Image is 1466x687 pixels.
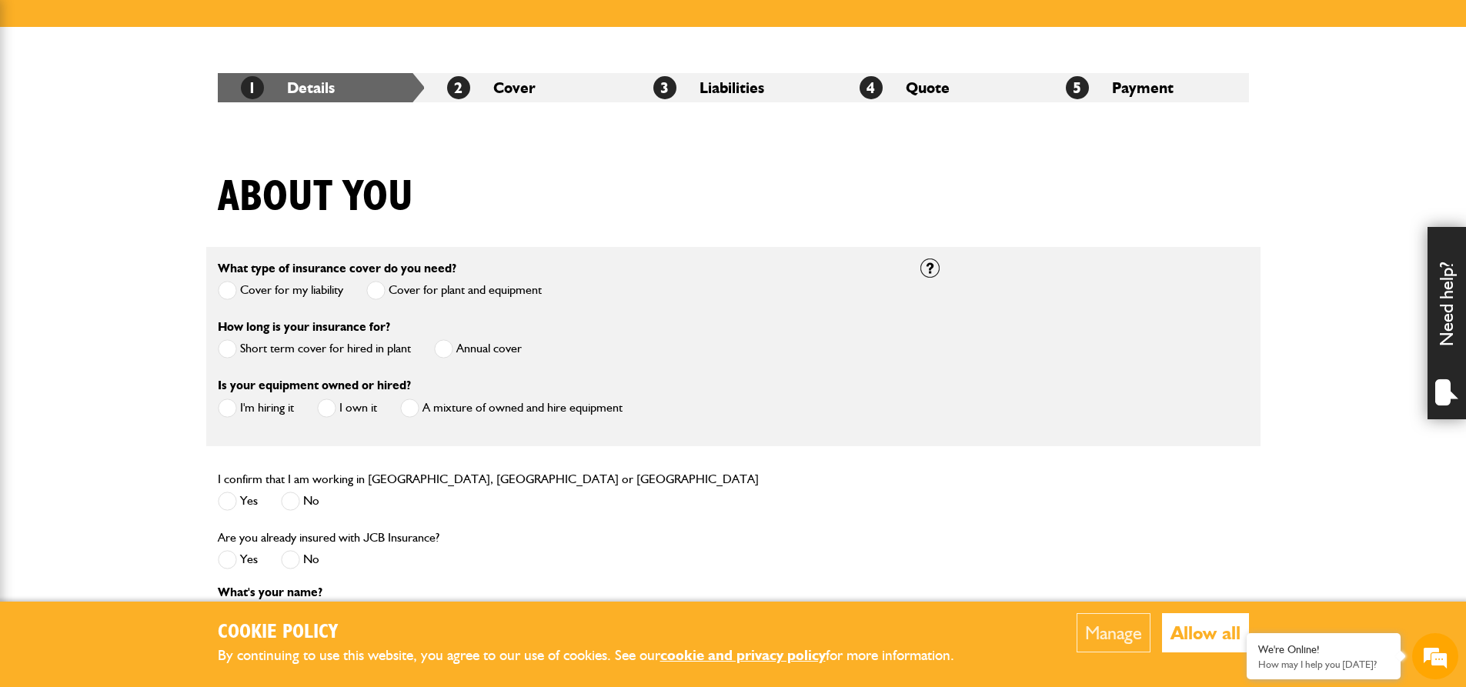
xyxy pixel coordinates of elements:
li: Cover [424,73,630,102]
p: What's your name? [218,586,897,599]
a: cookie and privacy policy [660,646,826,664]
label: Yes [218,492,258,511]
label: I'm hiring it [218,399,294,418]
span: 3 [653,76,676,99]
li: Payment [1043,73,1249,102]
label: Short term cover for hired in plant [218,339,411,359]
h2: Cookie Policy [218,621,980,645]
button: Manage [1077,613,1150,652]
span: 5 [1066,76,1089,99]
p: By continuing to use this website, you agree to our use of cookies. See our for more information. [218,644,980,668]
div: We're Online! [1258,643,1389,656]
span: 4 [860,76,883,99]
label: What type of insurance cover do you need? [218,262,456,275]
div: Need help? [1428,227,1466,419]
label: I own it [317,399,377,418]
label: Yes [218,550,258,569]
label: How long is your insurance for? [218,321,390,333]
li: Details [218,73,424,102]
label: A mixture of owned and hire equipment [400,399,623,418]
span: 2 [447,76,470,99]
label: No [281,492,319,511]
button: Allow all [1162,613,1249,652]
label: Cover for plant and equipment [366,281,542,300]
li: Liabilities [630,73,837,102]
label: Is your equipment owned or hired? [218,379,411,392]
label: I confirm that I am working in [GEOGRAPHIC_DATA], [GEOGRAPHIC_DATA] or [GEOGRAPHIC_DATA] [218,473,759,485]
label: Cover for my liability [218,281,343,300]
label: Annual cover [434,339,522,359]
label: Are you already insured with JCB Insurance? [218,532,439,544]
p: How may I help you today? [1258,659,1389,670]
li: Quote [837,73,1043,102]
label: No [281,550,319,569]
span: 1 [241,76,264,99]
h1: About you [218,172,413,223]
